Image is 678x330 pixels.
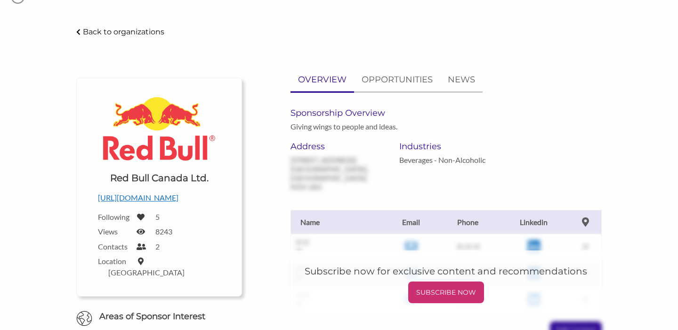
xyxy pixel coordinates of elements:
[98,257,131,266] label: Location
[399,141,493,152] h6: Industries
[305,265,587,278] h5: Subscribe now for exclusive content and recommendations
[298,73,347,87] p: OVERVIEW
[291,141,385,152] h6: Address
[155,242,160,251] label: 2
[155,212,160,221] label: 5
[98,227,131,236] label: Views
[437,210,499,234] th: Phone
[448,73,475,87] p: NEWS
[69,311,249,322] h6: Areas of Sponsor Interest
[98,192,220,204] p: [URL][DOMAIN_NAME]
[305,282,587,303] a: SUBSCRIBE NOW
[98,92,220,164] img: Red Bull Logo
[98,212,131,221] label: Following
[83,27,164,36] p: Back to organizations
[76,311,92,327] img: Globe Icon
[98,242,131,251] label: Contacts
[385,210,437,234] th: Email
[499,210,570,234] th: Linkedin
[108,268,185,277] label: [GEOGRAPHIC_DATA]
[362,73,433,87] p: OPPORTUNITIES
[291,108,601,118] h6: Sponsorship Overview
[155,227,172,236] label: 8243
[291,122,397,131] p: Giving wings to people and ideas.
[399,155,493,164] p: Beverages - Non-Alcoholic
[291,210,385,234] th: Name
[110,171,209,185] h1: Red Bull Canada Ltd.
[412,285,480,299] p: SUBSCRIBE NOW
